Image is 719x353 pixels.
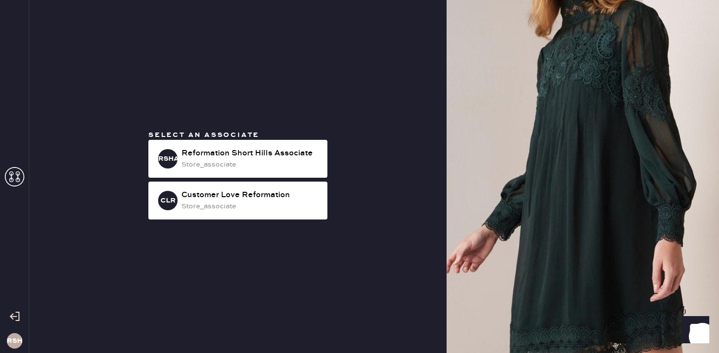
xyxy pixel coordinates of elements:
[181,159,320,170] div: store_associate
[673,309,715,351] iframe: Front Chat
[181,148,320,159] div: Reformation Short Hills Associate
[148,131,259,139] span: Select an associate
[7,337,22,344] h3: RSH
[181,201,320,212] div: store_associate
[181,189,320,201] div: Customer Love Reformation
[158,155,178,162] h3: RSHA
[161,197,176,204] h3: CLR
